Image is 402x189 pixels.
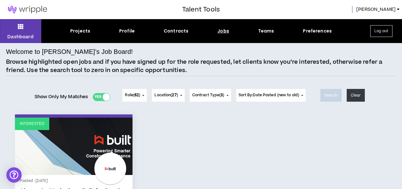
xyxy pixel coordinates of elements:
button: Location(27) [152,89,184,102]
span: Location ( ) [154,92,178,98]
h3: Talent Tools [182,5,220,14]
span: 27 [172,92,176,98]
button: Clear [347,89,365,102]
span: 3 [221,92,223,98]
button: Search [320,89,342,102]
p: Posted - [DATE] [20,178,128,184]
a: Interested [15,118,133,175]
span: Role ( ) [125,92,140,98]
div: Teams [258,28,274,34]
span: [PERSON_NAME] [356,6,396,13]
button: Sort By:Date Posted (new to old) [236,89,306,102]
span: 62 [134,92,139,98]
span: Sort By: Date Posted (new to old) [239,92,299,98]
p: Dashboard [7,33,34,40]
div: Profile [119,28,135,34]
p: Browse highlighted open jobs and if you have signed up for the role requested, let clients know y... [6,58,396,74]
div: Open Intercom Messenger [6,167,22,183]
button: Log out [370,25,392,37]
div: Preferences [303,28,332,34]
span: Show Only My Matches [35,92,88,102]
span: Contract Type ( ) [192,92,224,98]
div: Contracts [164,28,188,34]
div: Projects [70,28,90,34]
p: Interested [20,121,44,127]
button: Role(62) [122,89,147,102]
h4: Welcome to [PERSON_NAME]’s Job Board! [6,47,133,56]
button: Contract Type(3) [190,89,231,102]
